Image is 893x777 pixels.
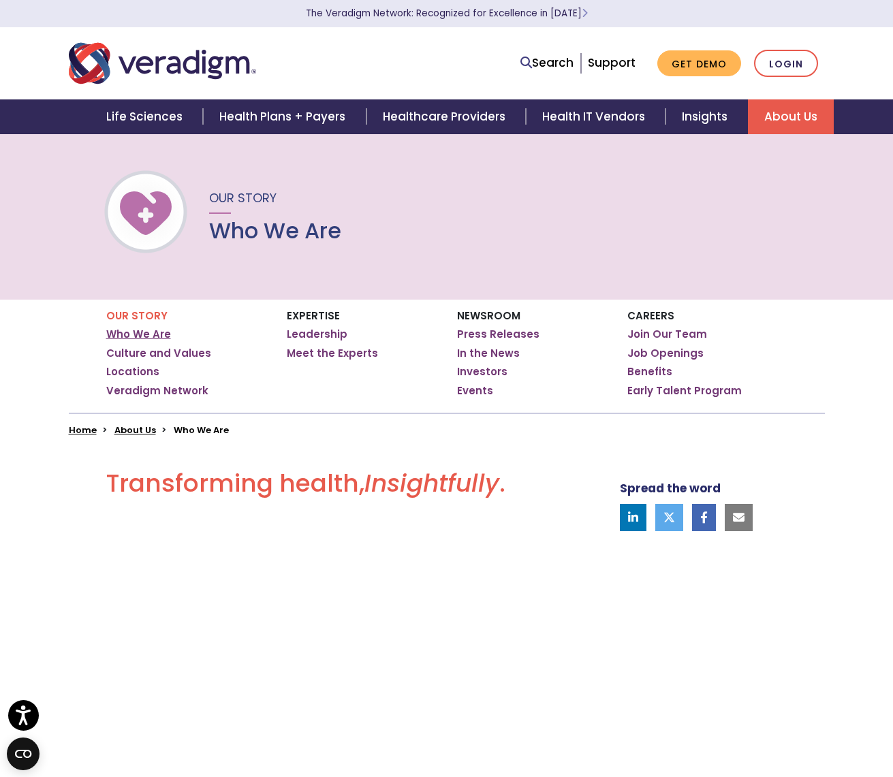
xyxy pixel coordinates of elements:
a: Join Our Team [627,328,707,341]
a: Support [588,54,636,71]
em: Insightfully [364,466,499,501]
a: About Us [748,99,834,134]
a: Home [69,424,97,437]
a: Press Releases [457,328,539,341]
a: Get Demo [657,50,741,77]
a: Locations [106,365,159,379]
a: Veradigm Network [106,384,208,398]
h2: Transforming health, . [69,469,544,509]
span: Learn More [582,7,588,20]
a: Login [754,50,818,78]
a: Events [457,384,493,398]
a: Culture and Values [106,347,211,360]
a: Investors [457,365,507,379]
a: Meet the Experts [287,347,378,360]
strong: Spread the word [620,480,721,496]
a: The Veradigm Network: Recognized for Excellence in [DATE]Learn More [306,7,588,20]
a: Insights [665,99,748,134]
a: Job Openings [627,347,704,360]
a: Life Sciences [90,99,203,134]
img: Veradigm logo [69,41,256,86]
a: Leadership [287,328,347,341]
a: About Us [114,424,156,437]
a: Health Plans + Payers [203,99,366,134]
span: Our Story [209,189,277,206]
a: In the News [457,347,520,360]
h1: Who We Are [209,218,341,244]
a: Healthcare Providers [366,99,526,134]
a: Early Talent Program [627,384,742,398]
a: Who We Are [106,328,171,341]
button: Open CMP widget [7,738,40,770]
a: Search [520,54,574,72]
a: Benefits [627,365,672,379]
a: Health IT Vendors [526,99,665,134]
